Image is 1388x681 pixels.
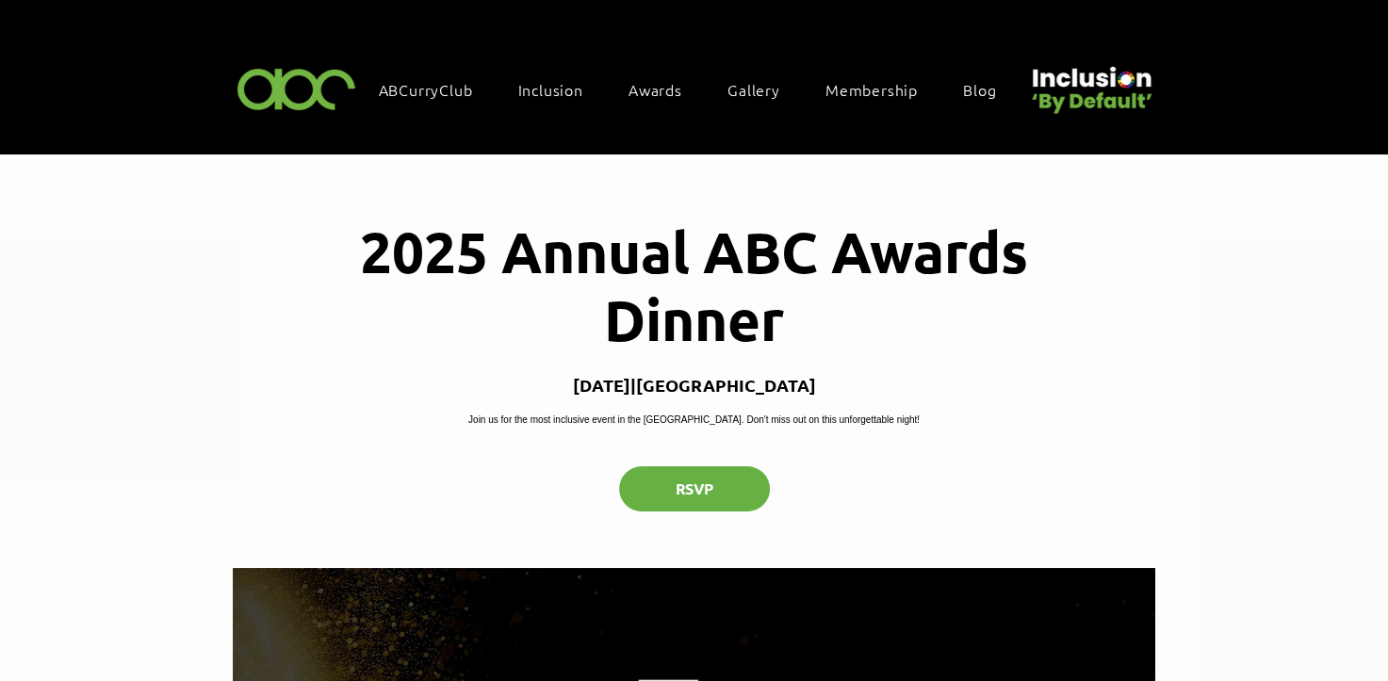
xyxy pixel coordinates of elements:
[518,79,583,100] span: Inclusion
[825,79,918,100] span: Membership
[629,79,682,100] span: Awards
[232,60,362,116] img: ABC-Logo-Blank-Background-01-01-2.png
[619,466,770,511] button: RSVP
[619,70,710,109] div: Awards
[630,374,636,396] span: |
[573,374,630,396] p: [DATE]
[636,374,816,396] p: [GEOGRAPHIC_DATA]
[369,70,501,109] a: ABCurryClub
[954,70,1024,109] a: Blog
[727,79,780,100] span: Gallery
[297,217,1091,352] h1: 2025 Annual ABC Awards Dinner
[509,70,612,109] div: Inclusion
[963,79,996,100] span: Blog
[1025,51,1155,116] img: Untitled design (22).png
[369,70,1025,109] nav: Site
[718,70,808,109] a: Gallery
[379,79,473,100] span: ABCurryClub
[468,413,920,427] p: Join us for the most inclusive event in the [GEOGRAPHIC_DATA]. Don't miss out on this unforgettab...
[816,70,946,109] a: Membership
